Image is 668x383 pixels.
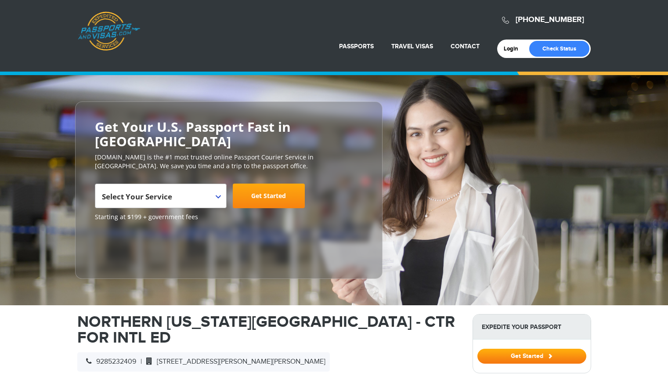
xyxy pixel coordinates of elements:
[78,11,140,51] a: Passports & [DOMAIN_NAME]
[142,358,325,366] span: [STREET_ADDRESS][PERSON_NAME][PERSON_NAME]
[77,314,459,346] h1: NORTHERN [US_STATE][GEOGRAPHIC_DATA] - CTR FOR INTL ED
[95,119,363,148] h2: Get Your U.S. Passport Fast in [GEOGRAPHIC_DATA]
[95,184,227,208] span: Select Your Service
[95,153,363,170] p: [DOMAIN_NAME] is the #1 most trusted online Passport Courier Service in [GEOGRAPHIC_DATA]. We sav...
[529,41,589,57] a: Check Status
[504,45,524,52] a: Login
[477,349,586,364] button: Get Started
[82,358,136,366] span: 9285232409
[95,213,363,221] span: Starting at $199 + government fees
[451,43,480,50] a: Contact
[233,184,305,208] a: Get Started
[516,15,584,25] a: [PHONE_NUMBER]
[477,352,586,359] a: Get Started
[95,226,161,270] iframe: Customer reviews powered by Trustpilot
[473,314,591,340] strong: Expedite Your Passport
[391,43,433,50] a: Travel Visas
[102,191,172,202] span: Select Your Service
[339,43,374,50] a: Passports
[77,352,330,372] div: |
[102,187,217,212] span: Select Your Service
